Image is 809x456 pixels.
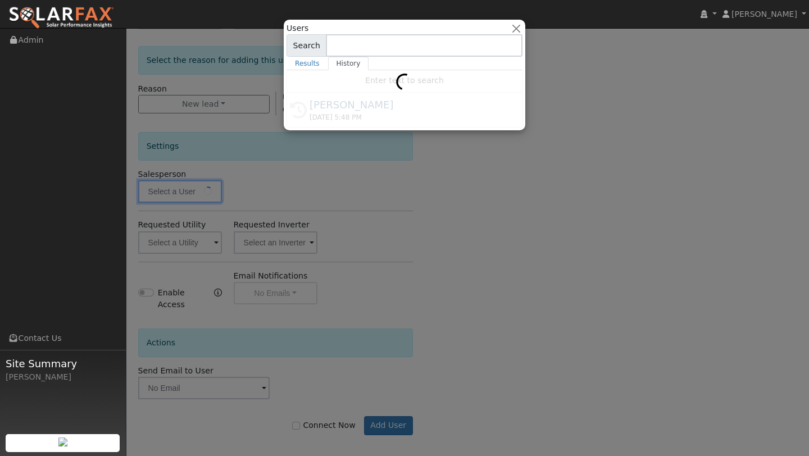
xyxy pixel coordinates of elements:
[6,356,120,371] span: Site Summary
[58,437,67,446] img: retrieve
[287,22,308,34] span: Users
[8,6,114,30] img: SolarFax
[328,57,369,70] a: History
[287,57,328,70] a: Results
[731,10,797,19] span: [PERSON_NAME]
[287,34,326,57] span: Search
[6,371,120,383] div: [PERSON_NAME]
